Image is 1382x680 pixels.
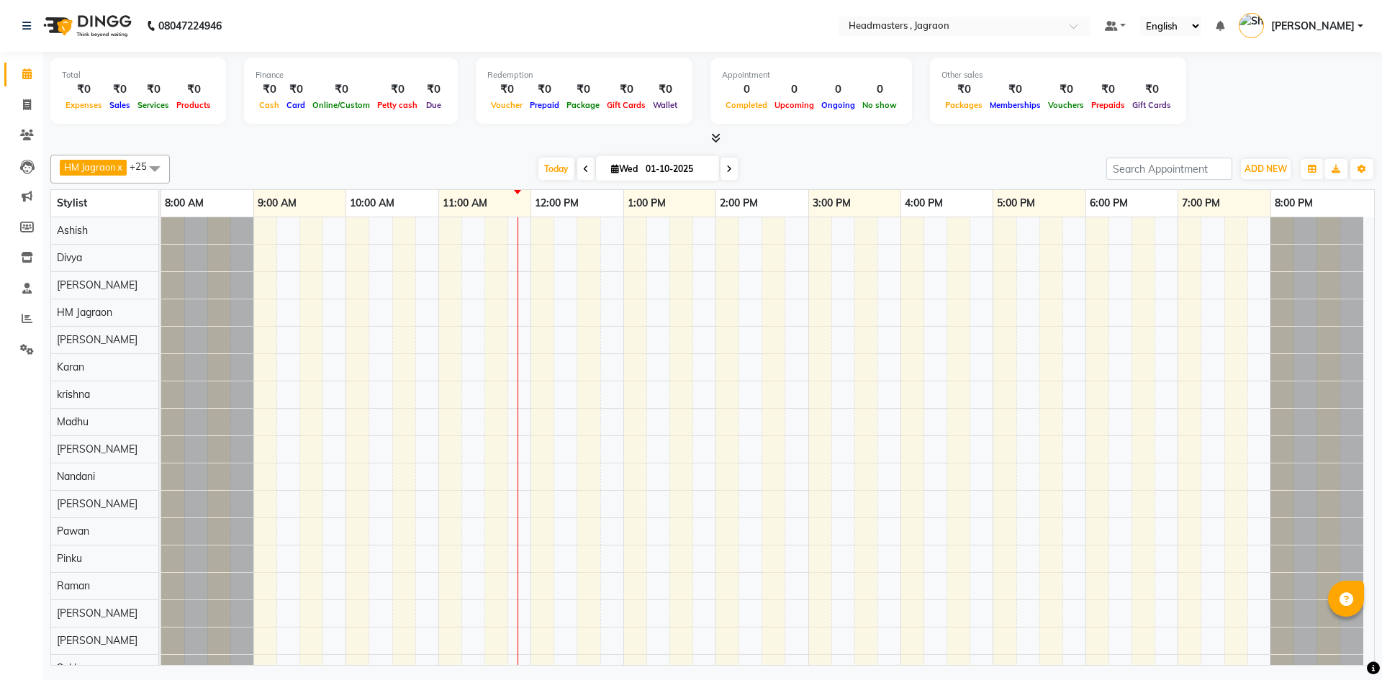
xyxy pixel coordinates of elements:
[649,81,681,98] div: ₹0
[771,81,818,98] div: 0
[116,161,122,173] a: x
[161,193,207,214] a: 8:00 AM
[941,81,986,98] div: ₹0
[346,193,398,214] a: 10:00 AM
[57,224,88,237] span: Ashish
[487,81,526,98] div: ₹0
[941,69,1175,81] div: Other sales
[283,81,309,98] div: ₹0
[134,100,173,110] span: Services
[722,100,771,110] span: Completed
[649,100,681,110] span: Wallet
[1241,159,1291,179] button: ADD NEW
[283,100,309,110] span: Card
[608,163,641,174] span: Wed
[439,193,491,214] a: 11:00 AM
[1178,193,1224,214] a: 7:00 PM
[57,306,112,319] span: HM Jagraon
[57,497,137,510] span: [PERSON_NAME]
[134,81,173,98] div: ₹0
[62,81,106,98] div: ₹0
[1086,193,1132,214] a: 6:00 PM
[1322,622,1368,666] iframe: chat widget
[526,100,563,110] span: Prepaid
[374,81,421,98] div: ₹0
[1088,100,1129,110] span: Prepaids
[173,100,214,110] span: Products
[57,415,89,428] span: Madhu
[859,100,900,110] span: No show
[57,607,137,620] span: [PERSON_NAME]
[722,69,900,81] div: Appointment
[421,81,446,98] div: ₹0
[57,552,82,565] span: Pinku
[57,251,82,264] span: Divya
[57,525,89,538] span: Pawan
[859,81,900,98] div: 0
[57,661,80,674] span: Sukh
[1271,19,1355,34] span: [PERSON_NAME]
[57,579,90,592] span: Raman
[1239,13,1264,38] img: Shivangi Jagraon
[771,100,818,110] span: Upcoming
[423,100,445,110] span: Due
[1129,100,1175,110] span: Gift Cards
[1245,163,1287,174] span: ADD NEW
[254,193,300,214] a: 9:00 AM
[37,6,135,46] img: logo
[563,81,603,98] div: ₹0
[256,81,283,98] div: ₹0
[993,193,1039,214] a: 5:00 PM
[62,100,106,110] span: Expenses
[531,193,582,214] a: 12:00 PM
[603,100,649,110] span: Gift Cards
[603,81,649,98] div: ₹0
[57,196,87,209] span: Stylist
[57,333,137,346] span: [PERSON_NAME]
[809,193,854,214] a: 3:00 PM
[538,158,574,180] span: Today
[487,69,681,81] div: Redemption
[57,634,137,647] span: [PERSON_NAME]
[1106,158,1232,180] input: Search Appointment
[818,100,859,110] span: Ongoing
[1044,81,1088,98] div: ₹0
[1088,81,1129,98] div: ₹0
[716,193,762,214] a: 2:00 PM
[64,161,116,173] span: HM Jagraon
[62,69,214,81] div: Total
[106,81,134,98] div: ₹0
[309,81,374,98] div: ₹0
[309,100,374,110] span: Online/Custom
[256,100,283,110] span: Cash
[487,100,526,110] span: Voucher
[173,81,214,98] div: ₹0
[57,361,84,373] span: Karan
[641,158,713,180] input: 2025-10-01
[986,100,1044,110] span: Memberships
[1271,193,1316,214] a: 8:00 PM
[57,443,137,455] span: [PERSON_NAME]
[57,470,95,483] span: Nandani
[986,81,1044,98] div: ₹0
[941,100,986,110] span: Packages
[256,69,446,81] div: Finance
[901,193,947,214] a: 4:00 PM
[374,100,421,110] span: Petty cash
[158,6,222,46] b: 08047224946
[563,100,603,110] span: Package
[1044,100,1088,110] span: Vouchers
[818,81,859,98] div: 0
[624,193,669,214] a: 1:00 PM
[722,81,771,98] div: 0
[526,81,563,98] div: ₹0
[57,278,137,291] span: [PERSON_NAME]
[1129,81,1175,98] div: ₹0
[130,160,158,172] span: +25
[57,388,90,401] span: krishna
[106,100,134,110] span: Sales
